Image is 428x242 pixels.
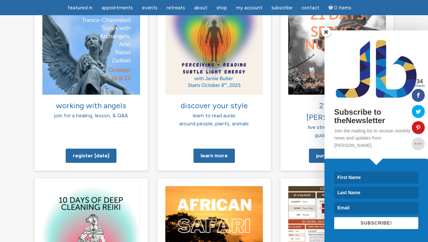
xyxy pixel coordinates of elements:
span: Appointments [102,5,133,11]
a: Appointments [98,2,137,14]
a: Cart0 items [324,1,356,14]
span: 0 items [334,5,351,10]
span: learn to read auras [193,112,236,119]
a: My Account [232,2,266,14]
span: discover your style [181,101,248,110]
a: Shop [213,2,231,14]
a: Events [138,2,161,14]
span: Subscribe [271,5,292,11]
span: featured in [68,5,93,11]
a: Retreats [163,2,189,14]
i: Cart [328,5,335,11]
span: Shares [414,84,425,88]
input: First Name [334,172,418,184]
input: Last Name [334,187,418,199]
span: Contact [302,5,319,11]
span: Shop [216,5,227,11]
span: Retreats [167,5,185,11]
span: working with angels [56,101,126,110]
span: About [194,5,207,11]
input: Email [334,202,418,214]
a: Contact [298,2,323,14]
a: featured in [64,2,96,14]
button: SUBSCRIBE! [334,217,418,229]
p: Join the mailing list to receive monthly news and updates from [PERSON_NAME]. [334,127,418,149]
a: About [190,2,211,14]
a: Learn more [193,149,235,163]
span: Events [142,5,158,11]
span: around people, plants, animals [179,121,249,127]
span: My Account [236,5,262,11]
span: join for a healing, lesson, & Q&A [54,112,128,119]
a: Subscribe [268,2,296,14]
h2: Subscribe to theNewsletter [334,108,418,125]
span: 34 [414,79,425,84]
span: SUBSCRIBE! [360,220,392,226]
a: Register [DATE] [66,149,116,163]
